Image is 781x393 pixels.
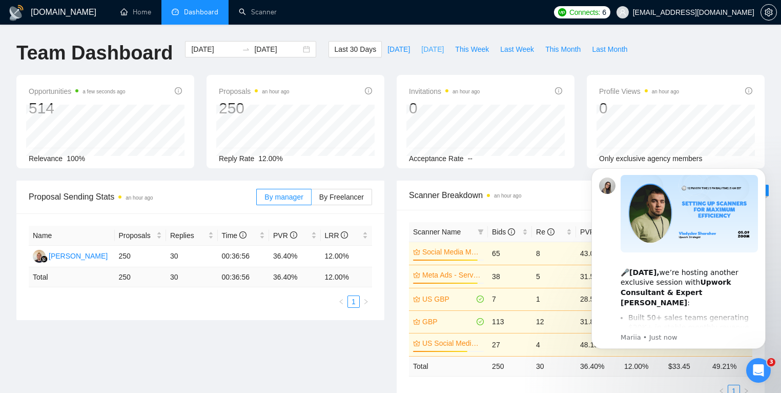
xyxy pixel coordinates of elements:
span: Acceptance Rate [409,154,464,163]
span: info-circle [175,87,182,94]
span: PVR [273,231,297,240]
img: AS [33,250,46,263]
span: Scanner Name [413,228,461,236]
th: Name [29,226,115,246]
th: Replies [166,226,218,246]
td: 36.40 % [269,267,321,287]
a: US GBP [422,293,475,305]
span: Reply Rate [219,154,254,163]
span: Scanner Breakdown [409,189,752,202]
iframe: Intercom notifications message [576,159,781,355]
button: right [360,296,372,308]
span: info-circle [547,228,554,235]
span: Proposals [219,85,290,97]
span: Proposals [119,230,155,241]
a: AS[PERSON_NAME] [33,251,108,260]
td: 36.40 % [576,356,620,376]
button: This Week [449,41,495,57]
time: an hour ago [652,89,679,94]
time: an hour ago [126,195,153,201]
a: US Social Media Management [422,338,482,349]
th: Proposals [115,226,167,246]
button: This Month [540,41,586,57]
time: an hour ago [494,193,521,199]
td: 7 [488,288,532,310]
a: Social Media Management - Worldwide [422,246,482,258]
td: 49.21 % [708,356,752,376]
span: Only exclusive agency members [599,154,703,163]
a: 1 [348,296,359,307]
td: 65 [488,242,532,265]
td: 250 [115,267,167,287]
span: info-circle [555,87,562,94]
span: Connects: [569,7,600,18]
button: [DATE] [382,41,416,57]
span: info-circle [508,228,515,235]
span: Relevance [29,154,63,163]
li: 1 [347,296,360,308]
input: Start date [191,44,238,55]
span: check-circle [477,296,484,303]
td: 250 [115,246,167,267]
td: 12 [532,310,576,333]
span: Last 30 Days [334,44,376,55]
time: an hour ago [262,89,289,94]
span: This Week [455,44,489,55]
span: LRR [325,231,348,240]
span: Last Week [500,44,534,55]
td: 1 [532,288,576,310]
span: dashboard [172,8,179,15]
a: GBP [422,316,475,327]
td: 30 [166,267,218,287]
span: crown [413,296,420,303]
span: Opportunities [29,85,126,97]
span: crown [413,248,420,256]
span: 12.00% [258,154,282,163]
span: filter [476,224,486,240]
span: Invitations [409,85,480,97]
span: filter [478,229,484,235]
span: crown [413,340,420,347]
img: logo [8,5,25,21]
td: 12.00 % [620,356,664,376]
div: 514 [29,99,126,118]
td: 5 [532,265,576,288]
span: [DATE] [421,44,444,55]
span: to [242,45,250,53]
span: 100% [67,154,85,163]
a: setting [761,8,777,16]
img: gigradar-bm.png [40,256,48,263]
td: 27 [488,333,532,356]
span: info-circle [745,87,752,94]
td: 38 [488,265,532,288]
td: 250 [488,356,532,376]
div: 0 [599,99,679,118]
span: check-circle [477,318,484,325]
span: Dashboard [184,8,218,16]
span: info-circle [239,231,246,239]
span: crown [413,271,420,279]
td: 113 [488,310,532,333]
span: crown [413,318,420,325]
span: 6 [602,7,606,18]
span: info-circle [341,231,348,239]
td: 30 [532,356,576,376]
td: 00:36:56 [218,246,270,267]
iframe: Intercom live chat [746,358,771,383]
button: setting [761,4,777,21]
a: searchScanner [239,8,277,16]
li: Next Page [360,296,372,308]
div: 0 [409,99,480,118]
button: [DATE] [416,41,449,57]
span: user [619,9,626,16]
span: Profile Views [599,85,679,97]
a: Meta Ads - Service based [422,269,482,281]
td: 36.40% [269,246,321,267]
td: 8 [532,242,576,265]
span: By Freelancer [319,193,364,201]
